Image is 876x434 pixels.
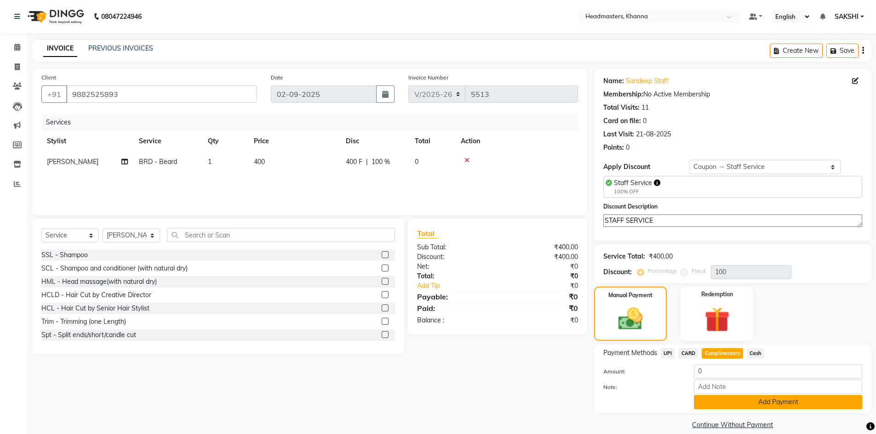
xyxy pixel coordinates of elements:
[133,131,202,152] th: Service
[626,76,669,86] a: Sandeep Staff
[614,188,660,196] div: 100% OFF
[43,40,77,57] a: INVOICE
[101,4,142,29] b: 08047224946
[603,116,641,126] div: Card on file:
[611,305,650,333] img: _cash.svg
[417,229,438,238] span: Total
[139,158,177,166] span: BRD - Beard
[410,291,498,302] div: Payable:
[498,262,585,271] div: ₹0
[41,330,136,340] div: Spt - Split ends/short/candle cut
[512,281,585,291] div: ₹0
[614,179,652,187] span: Staff Service
[41,250,88,260] div: SSL - Shampoo
[603,267,632,277] div: Discount:
[603,143,624,152] div: Points:
[271,73,283,82] label: Date
[498,303,585,314] div: ₹0
[41,277,157,287] div: HML - Head massage(with natural dry)
[603,90,862,99] div: No Active Membership
[202,131,248,152] th: Qty
[409,131,455,152] th: Total
[410,281,512,291] a: Add Tip
[410,316,498,325] div: Balance :
[372,157,390,167] span: 100 %
[747,348,764,359] span: Cash
[694,379,862,394] input: Add Note
[694,395,862,409] button: Add Payment
[410,303,498,314] div: Paid:
[88,44,153,52] a: PREVIOUS INVOICES
[626,143,630,152] div: 0
[661,348,675,359] span: UPI
[648,267,677,275] label: Percentage
[701,290,733,299] label: Redemption
[596,420,870,430] a: Continue Without Payment
[340,131,409,152] th: Disc
[366,157,368,167] span: |
[167,228,395,242] input: Search or Scan
[694,364,862,378] input: Amount
[603,90,643,99] div: Membership:
[41,131,133,152] th: Stylist
[643,116,647,126] div: 0
[41,85,67,103] button: +91
[603,348,657,358] span: Payment Methods
[410,271,498,281] div: Total:
[41,317,126,327] div: Trim - Trimming (one Length)
[702,348,743,359] span: Complimentary
[498,291,585,302] div: ₹0
[603,103,640,113] div: Total Visits:
[770,44,823,58] button: Create New
[41,290,151,300] div: HCLD - Hair Cut by Creative Director
[41,264,188,273] div: SCL - Shampoo and conditioner (with natural dry)
[603,130,634,139] div: Last Visit:
[678,348,698,359] span: CARD
[248,131,340,152] th: Price
[42,114,585,131] div: Services
[692,267,705,275] label: Fixed
[410,252,498,262] div: Discount:
[498,252,585,262] div: ₹400.00
[41,304,149,313] div: HCL - Hair Cut by Senior Hair Stylist
[346,157,362,167] span: 400 F
[408,73,448,82] label: Invoice Number
[596,367,687,376] label: Amount:
[498,271,585,281] div: ₹0
[415,158,418,166] span: 0
[254,158,265,166] span: 400
[603,252,645,261] div: Service Total:
[23,4,86,29] img: logo
[603,76,624,86] div: Name:
[455,131,578,152] th: Action
[66,85,257,103] input: Search by Name/Mobile/Email/Code
[47,158,98,166] span: [PERSON_NAME]
[498,242,585,252] div: ₹400.00
[835,12,859,22] span: SAKSHI
[41,73,56,82] label: Client
[826,44,859,58] button: Save
[498,316,585,325] div: ₹0
[410,242,498,252] div: Sub Total:
[697,304,738,335] img: _gift.svg
[636,130,671,139] div: 21-08-2025
[608,291,653,299] label: Manual Payment
[649,252,673,261] div: ₹400.00
[603,203,658,211] label: Discount Description
[410,262,498,271] div: Net:
[641,103,649,113] div: 11
[596,383,687,391] label: Note:
[208,158,212,166] span: 1
[603,162,690,172] div: Apply Discount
